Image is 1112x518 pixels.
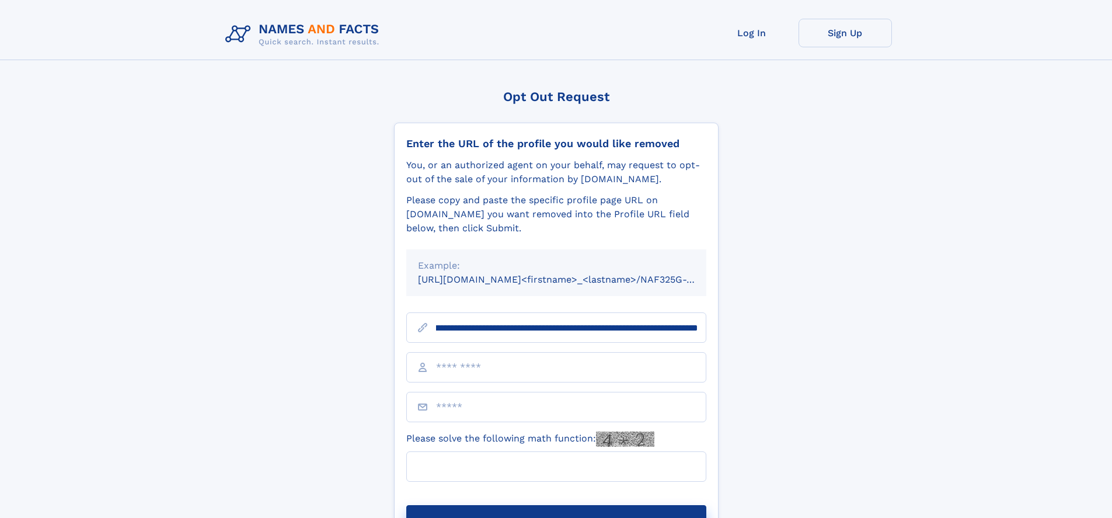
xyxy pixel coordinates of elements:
[406,193,706,235] div: Please copy and paste the specific profile page URL on [DOMAIN_NAME] you want removed into the Pr...
[406,137,706,150] div: Enter the URL of the profile you would like removed
[406,432,654,447] label: Please solve the following math function:
[799,19,892,47] a: Sign Up
[705,19,799,47] a: Log In
[418,259,695,273] div: Example:
[221,19,389,50] img: Logo Names and Facts
[394,89,719,104] div: Opt Out Request
[418,274,728,285] small: [URL][DOMAIN_NAME]<firstname>_<lastname>/NAF325G-xxxxxxxx
[406,158,706,186] div: You, or an authorized agent on your behalf, may request to opt-out of the sale of your informatio...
